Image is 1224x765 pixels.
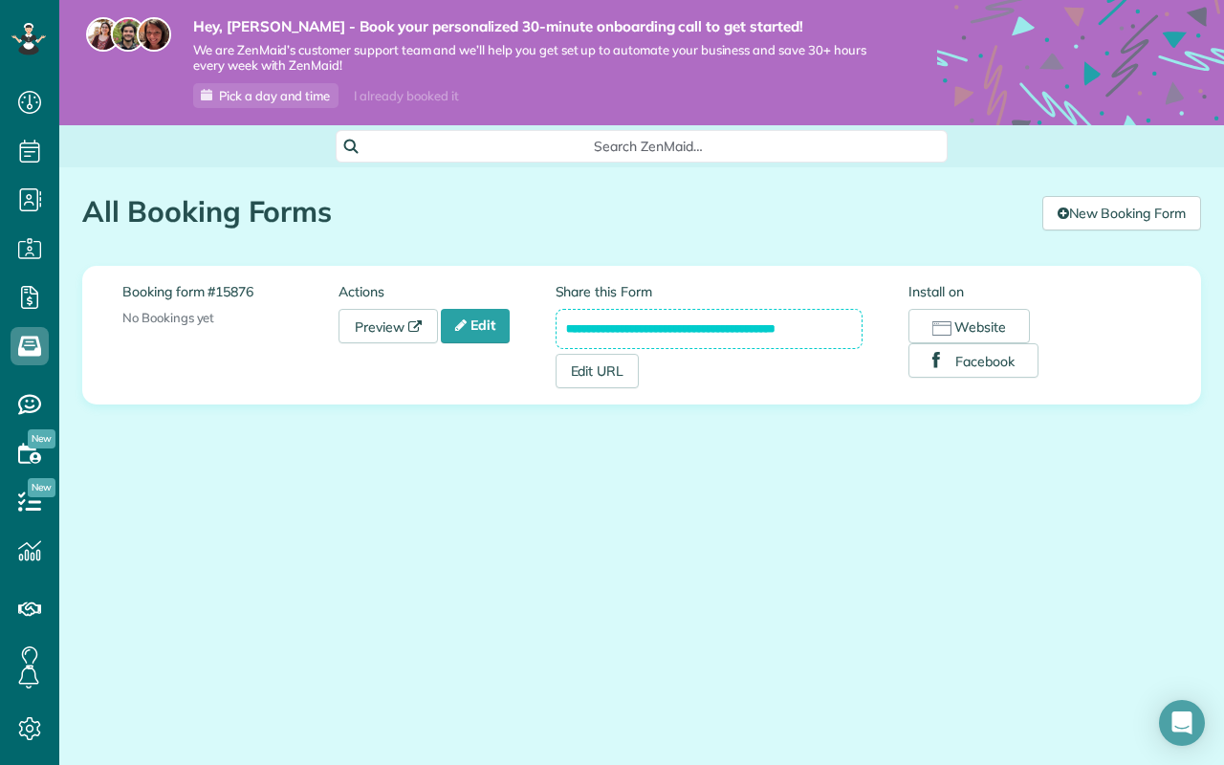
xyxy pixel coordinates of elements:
[908,309,1030,343] button: Website
[193,17,880,36] strong: Hey, [PERSON_NAME] - Book your personalized 30-minute onboarding call to get started!
[86,17,120,52] img: maria-72a9807cf96188c08ef61303f053569d2e2a8a1cde33d635c8a3ac13582a053d.jpg
[908,343,1038,378] button: Facebook
[339,282,555,301] label: Actions
[82,196,1028,228] h1: All Booking Forms
[122,310,214,325] span: No Bookings yet
[556,354,640,388] a: Edit URL
[441,309,510,343] a: Edit
[193,42,880,75] span: We are ZenMaid’s customer support team and we’ll help you get set up to automate your business an...
[1042,196,1201,230] a: New Booking Form
[28,429,55,448] span: New
[908,282,1161,301] label: Install on
[193,83,339,108] a: Pick a day and time
[219,88,330,103] span: Pick a day and time
[122,282,339,301] label: Booking form #15876
[28,478,55,497] span: New
[111,17,145,52] img: jorge-587dff0eeaa6aab1f244e6dc62b8924c3b6ad411094392a53c71c6c4a576187d.jpg
[556,282,863,301] label: Share this Form
[342,84,470,108] div: I already booked it
[137,17,171,52] img: michelle-19f622bdf1676172e81f8f8fba1fb50e276960ebfe0243fe18214015130c80e4.jpg
[339,309,438,343] a: Preview
[1159,700,1205,746] div: Open Intercom Messenger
